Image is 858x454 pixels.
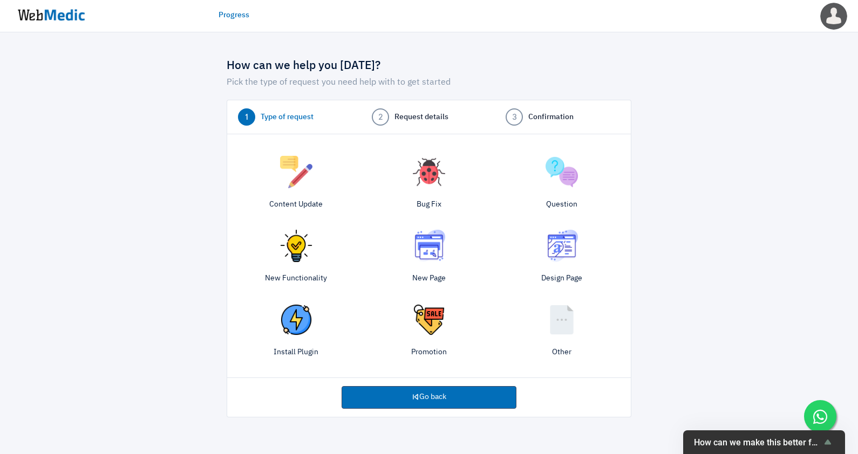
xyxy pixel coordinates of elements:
img: other.png [546,304,578,336]
span: Type of request [261,112,314,123]
img: design-page.png [546,230,578,262]
p: Bug Fix [371,199,487,210]
a: 1 Type of request [238,108,352,126]
img: new.png [280,230,312,262]
button: Show survey - How can we make this better for you? [694,436,834,449]
p: Install Plugin [238,347,355,358]
p: Other [503,347,620,358]
p: Design Page [503,273,620,284]
img: plugin.png [280,304,312,336]
p: Promotion [371,347,487,358]
img: bug.png [413,156,445,188]
span: 3 [506,108,523,126]
span: Confirmation [528,112,574,123]
p: New Page [371,273,487,284]
span: 2 [372,108,389,126]
p: Question [503,199,620,210]
span: How can we make this better for you? [694,437,821,448]
img: question.png [546,156,578,188]
span: 1 [238,108,255,126]
p: Pick the type of request you need help with to get started [227,76,631,89]
p: New Functionality [238,273,355,284]
img: content.png [280,156,312,188]
img: promotion.png [413,304,445,336]
h4: How can we help you [DATE]? [227,59,631,73]
span: Request details [394,112,448,123]
img: new-page.png [413,230,445,262]
a: Progress [219,10,249,21]
a: 3 Confirmation [506,108,620,126]
a: Go back [342,386,516,409]
p: Content Update [238,199,355,210]
a: 2 Request details [372,108,486,126]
